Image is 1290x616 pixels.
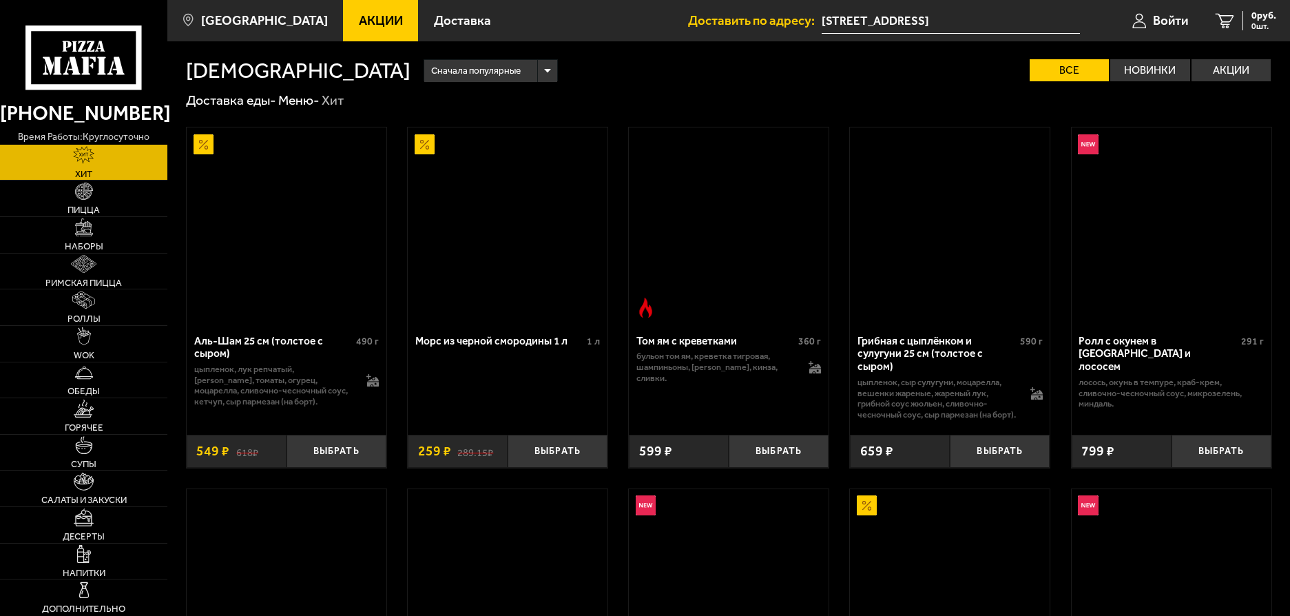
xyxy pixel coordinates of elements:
[688,14,822,28] span: Доставить по адресу:
[1079,335,1238,373] div: Ролл с окунем в [GEOGRAPHIC_DATA] и лососем
[508,435,607,468] button: Выбрать
[63,532,105,541] span: Десерты
[587,336,600,347] span: 1 л
[67,314,101,323] span: Роллы
[186,60,410,81] h1: [DEMOGRAPHIC_DATA]
[636,495,656,515] img: Новинка
[729,435,829,468] button: Выбрать
[71,460,96,469] span: Супы
[194,335,353,360] div: Аль-Шам 25 см (толстое с сыром)
[1110,59,1189,81] label: Новинки
[201,14,328,28] span: [GEOGRAPHIC_DATA]
[1153,14,1188,28] span: Войти
[415,134,435,154] img: Акционный
[41,495,127,504] span: Салаты и закуски
[857,495,877,515] img: Акционный
[194,364,353,407] p: цыпленок, лук репчатый, [PERSON_NAME], томаты, огурец, моцарелла, сливочно-чесночный соус, кетчуп...
[1020,336,1043,347] span: 590 г
[1251,11,1276,21] span: 0 руб.
[322,92,344,109] div: Хит
[187,127,386,325] a: АкционныйАль-Шам 25 см (толстое с сыром)
[857,335,1017,373] div: Грибная с цыплёнком и сулугуни 25 см (толстое с сыром)
[1172,435,1271,468] button: Выбрать
[418,444,451,458] span: 259 ₽
[860,444,893,458] span: 659 ₽
[950,435,1050,468] button: Выбрать
[65,423,103,432] span: Горячее
[186,92,276,108] a: Доставка еды-
[850,127,1050,325] a: Грибная с цыплёнком и сулугуни 25 см (толстое с сыром)
[798,336,821,347] span: 360 г
[1192,59,1271,81] label: Акции
[65,242,103,251] span: Наборы
[629,127,829,325] a: Острое блюдоТом ям с креветками
[194,134,214,154] img: Акционный
[45,278,122,287] span: Римская пицца
[75,170,92,178] span: Хит
[1078,495,1098,515] img: Новинка
[636,335,795,348] div: Том ям с креветками
[1251,22,1276,30] span: 0 шт.
[857,377,1017,420] p: цыпленок, сыр сулугуни, моцарелла, вешенки жареные, жареный лук, грибной соус Жюльен, сливочно-че...
[67,387,100,396] span: Обеды
[1078,134,1098,154] img: Новинка
[236,444,258,458] s: 618 ₽
[639,444,672,458] span: 599 ₽
[67,205,100,214] span: Пицца
[287,435,386,468] button: Выбрать
[1241,336,1264,347] span: 291 г
[1079,377,1264,409] p: лосось, окунь в темпуре, краб-крем, сливочно-чесночный соус, микрозелень, миндаль.
[1030,59,1109,81] label: Все
[636,351,795,383] p: бульон том ям, креветка тигровая, шампиньоны, [PERSON_NAME], кинза, сливки.
[1081,444,1114,458] span: 799 ₽
[457,444,493,458] s: 289.15 ₽
[359,14,403,28] span: Акции
[636,298,656,318] img: Острое блюдо
[278,92,320,108] a: Меню-
[431,58,521,83] span: Сначала популярные
[434,14,491,28] span: Доставка
[822,8,1080,34] input: Ваш адрес доставки
[196,444,229,458] span: 549 ₽
[1072,127,1271,325] a: НовинкаРолл с окунем в темпуре и лососем
[74,351,94,360] span: WOK
[415,335,584,348] div: Морс из черной смородины 1 л
[408,127,607,325] a: АкционныйМорс из черной смородины 1 л
[356,336,379,347] span: 490 г
[822,8,1080,34] span: Дунайский проспект, 7к7, подъезд 11
[63,568,105,577] span: Напитки
[42,604,125,613] span: Дополнительно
